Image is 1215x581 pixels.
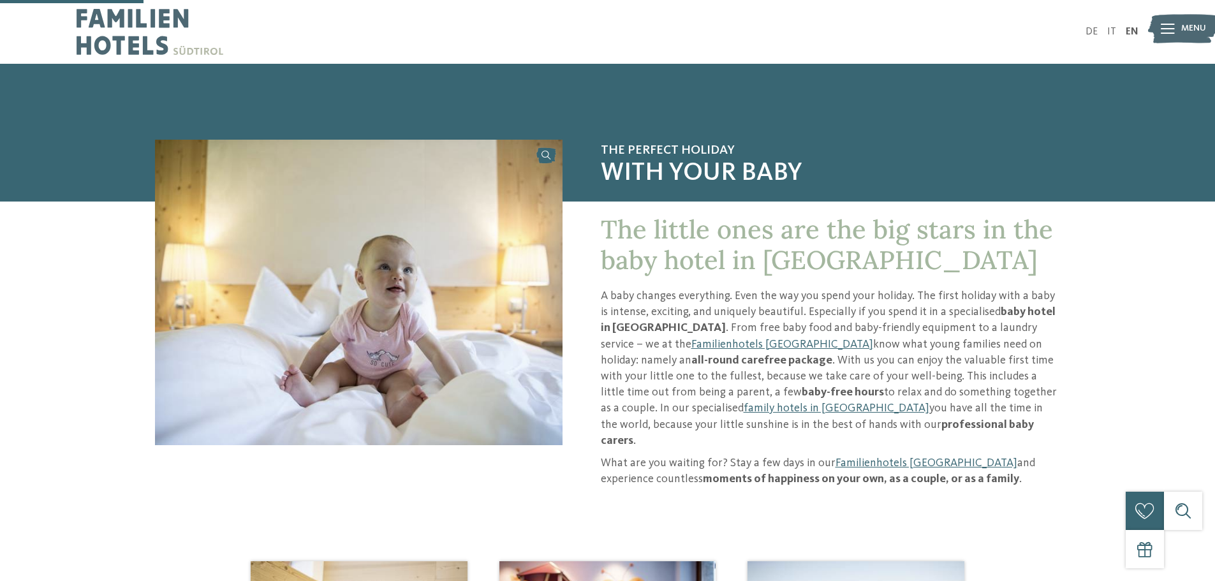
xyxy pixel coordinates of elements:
a: DE [1086,27,1098,37]
strong: professional baby carers [601,419,1034,446]
a: Familienhotels [GEOGRAPHIC_DATA] [691,339,873,350]
p: A baby changes everything. Even the way you spend your holiday. The first holiday with a baby is ... [601,288,1061,449]
span: with your baby [601,158,1061,189]
strong: baby-free hours [802,386,884,398]
p: What are you waiting for? Stay a few days in our and experience countless . [601,455,1061,487]
strong: moments of happiness on your own, as a couple, or as a family [703,473,1019,485]
a: EN [1126,27,1138,37]
a: Familienhotels [GEOGRAPHIC_DATA] [836,457,1017,469]
span: Menu [1181,22,1206,35]
strong: all-round carefree package [691,355,832,366]
a: IT [1107,27,1116,37]
span: The perfect holiday [601,143,1061,158]
span: The little ones are the big stars in the baby hotel in [GEOGRAPHIC_DATA] [601,213,1053,276]
a: family hotels in [GEOGRAPHIC_DATA] [744,402,929,414]
img: Baby hotel in South Tyrol for an all-round relaxed holiday [155,140,563,445]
